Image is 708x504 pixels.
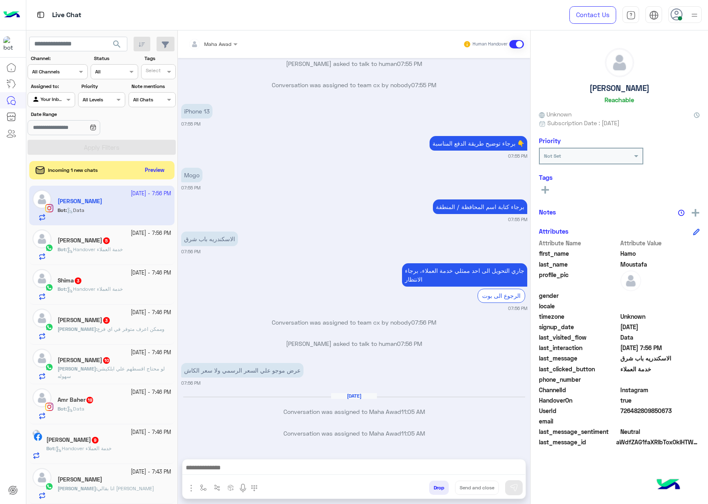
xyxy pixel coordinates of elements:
[181,248,200,255] small: 07:56 PM
[589,83,650,93] h5: [PERSON_NAME]
[649,10,659,20] img: tab
[56,445,111,451] span: Handover خدمة العملاء
[539,323,619,331] span: signup_date
[181,121,200,127] small: 07:55 PM
[508,216,527,223] small: 07:55 PM
[197,481,210,494] button: select flow
[181,59,527,68] p: [PERSON_NAME] asked to talk to human
[33,229,51,248] img: defaultAdmin.png
[144,67,161,76] div: Select
[620,365,700,373] span: خدمة العملاء
[181,318,527,327] p: Conversation was assigned to team cx by nobody
[103,357,110,364] span: 10
[33,388,51,407] img: defaultAdmin.png
[3,6,20,24] img: Logo
[204,41,231,47] span: Maha Awad
[539,365,619,373] span: last_clicked_button
[45,283,53,292] img: WhatsApp
[539,396,619,405] span: HandoverOn
[34,433,42,441] img: Facebook
[539,333,619,342] span: last_visited_flow
[131,229,171,237] small: [DATE] - 7:56 PM
[33,468,51,487] img: defaultAdmin.png
[626,10,636,20] img: tab
[238,483,248,493] img: send voice note
[433,199,527,214] p: 30/9/2025, 7:55 PM
[67,406,84,412] span: Data
[401,430,425,437] span: 11:05 AM
[58,286,66,292] span: Bot
[181,339,527,348] p: [PERSON_NAME] asked to talk to human
[508,153,527,159] small: 07:55 PM
[605,48,634,77] img: defaultAdmin.png
[33,430,40,437] img: picture
[181,363,303,378] p: 30/9/2025, 7:56 PM
[547,118,619,127] span: Subscription Date : [DATE]
[58,277,82,284] h5: Shima
[45,244,53,252] img: WhatsApp
[616,438,700,446] span: aWdfZAG1faXRlbToxOklHTWVzc2FnZAUlEOjE3ODQxNDAyOTk5OTYyMzI5OjM0MDI4MjM2Njg0MTcxMDMwMTI0NDI2MDAwNDc...
[112,39,122,49] span: search
[181,184,200,191] small: 07:55 PM
[620,354,700,363] span: الاسكندريه باب شرق
[107,37,127,55] button: search
[544,153,561,159] b: Not Set
[58,317,111,324] h5: Rana Ahmed
[46,436,99,444] h5: Noor Gamal
[620,375,700,384] span: null
[678,209,685,216] img: notes
[131,83,174,90] label: Note mentions
[620,386,700,394] span: 8
[181,168,202,182] p: 30/9/2025, 7:55 PM
[103,317,110,324] span: 3
[620,406,700,415] span: 726482809850673
[620,239,700,247] span: Attribute Value
[689,10,700,20] img: profile
[251,485,258,491] img: make a call
[620,302,700,310] span: null
[67,246,123,252] span: Handover خدمة العملاء
[539,137,561,144] h6: Priority
[58,326,97,332] b: :
[33,269,51,288] img: defaultAdmin.png
[539,302,619,310] span: locale
[33,349,51,368] img: defaultAdmin.png
[604,96,634,103] h6: Reachable
[58,365,165,379] span: لو محتاج اقسطهم علي ابلكيشن سهوله
[510,484,518,492] img: send message
[46,445,54,451] span: Bot
[620,323,700,331] span: 2025-09-30T16:53:54.811Z
[539,427,619,436] span: last_message_sentiment
[58,485,96,491] span: [PERSON_NAME]
[692,209,699,217] img: add
[52,10,81,21] p: Live Chat
[473,41,508,48] small: Human Handover
[620,291,700,300] span: null
[539,249,619,258] span: first_name
[539,174,700,181] h6: Tags
[331,393,377,399] h6: [DATE]
[58,485,97,491] b: :
[539,312,619,321] span: timezone
[75,277,81,284] span: 3
[58,237,111,244] h5: عادل
[200,484,207,491] img: select flow
[67,286,123,292] span: Handover خدمة العملاء
[58,286,67,292] b: :
[58,246,67,252] b: :
[181,81,527,89] p: Conversation was assigned to team cx by nobody
[131,388,171,396] small: [DATE] - 7:46 PM
[94,55,137,62] label: Status
[620,343,700,352] span: 2025-09-30T16:56:05.519Z
[86,397,93,403] span: 19
[539,270,619,290] span: profile_pic
[3,36,18,51] img: 1403182699927242
[539,260,619,269] span: last_name
[31,83,74,90] label: Assigned to:
[228,484,234,491] img: create order
[539,227,569,235] h6: Attributes
[131,428,171,436] small: [DATE] - 7:46 PM
[620,427,700,436] span: 0
[97,326,164,332] span: وممكن اعرف متوفر في اي فرع
[397,340,422,347] span: 07:56 PM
